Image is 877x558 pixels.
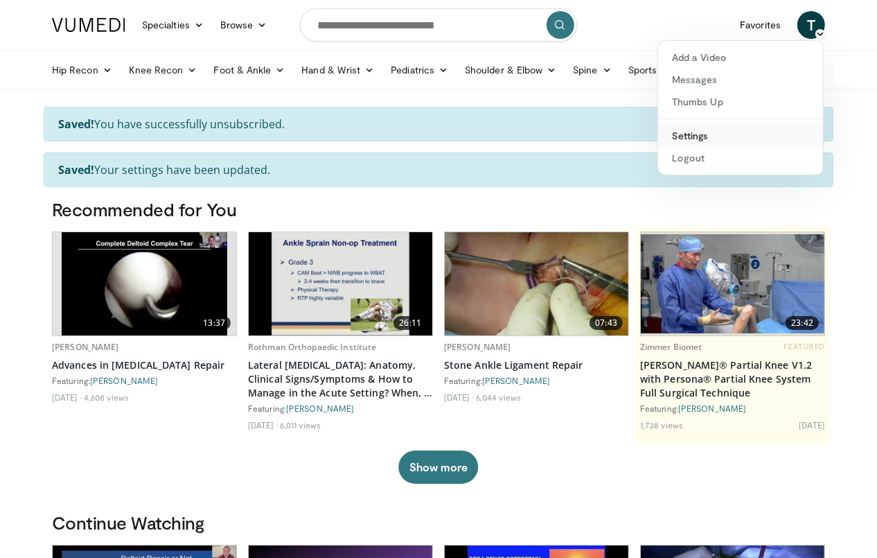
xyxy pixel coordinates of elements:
[293,56,382,84] a: Hand & Wrist
[784,342,825,351] span: FEATURED
[393,316,427,330] span: 26:11
[398,451,478,484] button: Show more
[565,56,619,84] a: Spine
[52,375,237,386] div: Featuring:
[249,232,432,335] img: b9614b73-979d-4b28-9abd-6f23ea361d68.620x360_q85_upscale.jpg
[658,46,823,69] a: Add a Video
[444,358,629,372] a: Stone Ankle Ligament Repair
[249,232,432,335] a: 26:11
[640,419,683,430] li: 1,738 views
[658,125,823,147] a: Settings
[84,392,129,403] li: 4,608 views
[445,232,628,335] a: 07:43
[657,40,824,175] div: T
[300,8,577,42] input: Search topics, interventions
[658,91,823,113] a: Thumbs Up
[640,341,702,353] a: Zimmer Biomet
[62,232,227,335] img: ee4e92ed-9b7c-494e-9a4f-914dad7fbced.620x360_q85_upscale.jpg
[641,234,824,333] img: 99b1778f-d2b2-419a-8659-7269f4b428ba.620x360_q85_upscale.jpg
[206,56,294,84] a: Foot & Ankle
[52,358,237,372] a: Advances in [MEDICAL_DATA] Repair
[212,11,276,39] a: Browse
[52,512,825,534] h3: Continue Watching
[445,232,628,335] img: 5c988a3b-ab12-4801-b86e-0073d8051b9e.620x360_q85_upscale.jpg
[678,403,746,413] a: [PERSON_NAME]
[248,419,278,430] li: [DATE]
[590,316,623,330] span: 07:43
[248,341,376,353] a: Rothman Orthopaedic Institute
[444,392,474,403] li: [DATE]
[476,392,521,403] li: 6,044 views
[799,419,825,430] li: [DATE]
[382,56,457,84] a: Pediatrics
[658,147,823,169] a: Logout
[786,316,819,330] span: 23:42
[53,232,236,335] a: 13:37
[732,11,789,39] a: Favorites
[444,375,629,386] div: Featuring:
[482,376,550,385] a: [PERSON_NAME]
[44,56,121,84] a: Hip Recon
[640,403,825,414] div: Featuring:
[457,56,565,84] a: Shoulder & Elbow
[658,69,823,91] a: Messages
[641,232,824,335] a: 23:42
[58,162,94,177] strong: Saved!
[797,11,825,39] a: T
[134,11,212,39] a: Specialties
[640,358,825,400] a: [PERSON_NAME]® Partial Knee V1.2 with Persona® Partial Knee System Full Surgical Technique
[44,152,833,187] div: Your settings have been updated.
[280,419,321,430] li: 6,011 views
[90,376,158,385] a: [PERSON_NAME]
[52,198,825,220] h3: Recommended for You
[620,56,680,84] a: Sports
[444,341,511,353] a: [PERSON_NAME]
[121,56,206,84] a: Knee Recon
[52,392,82,403] li: [DATE]
[52,341,119,353] a: [PERSON_NAME]
[52,18,125,32] img: VuMedi Logo
[248,358,433,400] a: Lateral [MEDICAL_DATA]: Anatomy, Clinical Signs/Symptoms & How to Manage in the Acute Setting? Wh...
[286,403,354,413] a: [PERSON_NAME]
[58,116,94,132] strong: Saved!
[197,316,231,330] span: 13:37
[248,403,433,414] div: Featuring:
[44,107,833,141] div: You have successfully unsubscribed.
